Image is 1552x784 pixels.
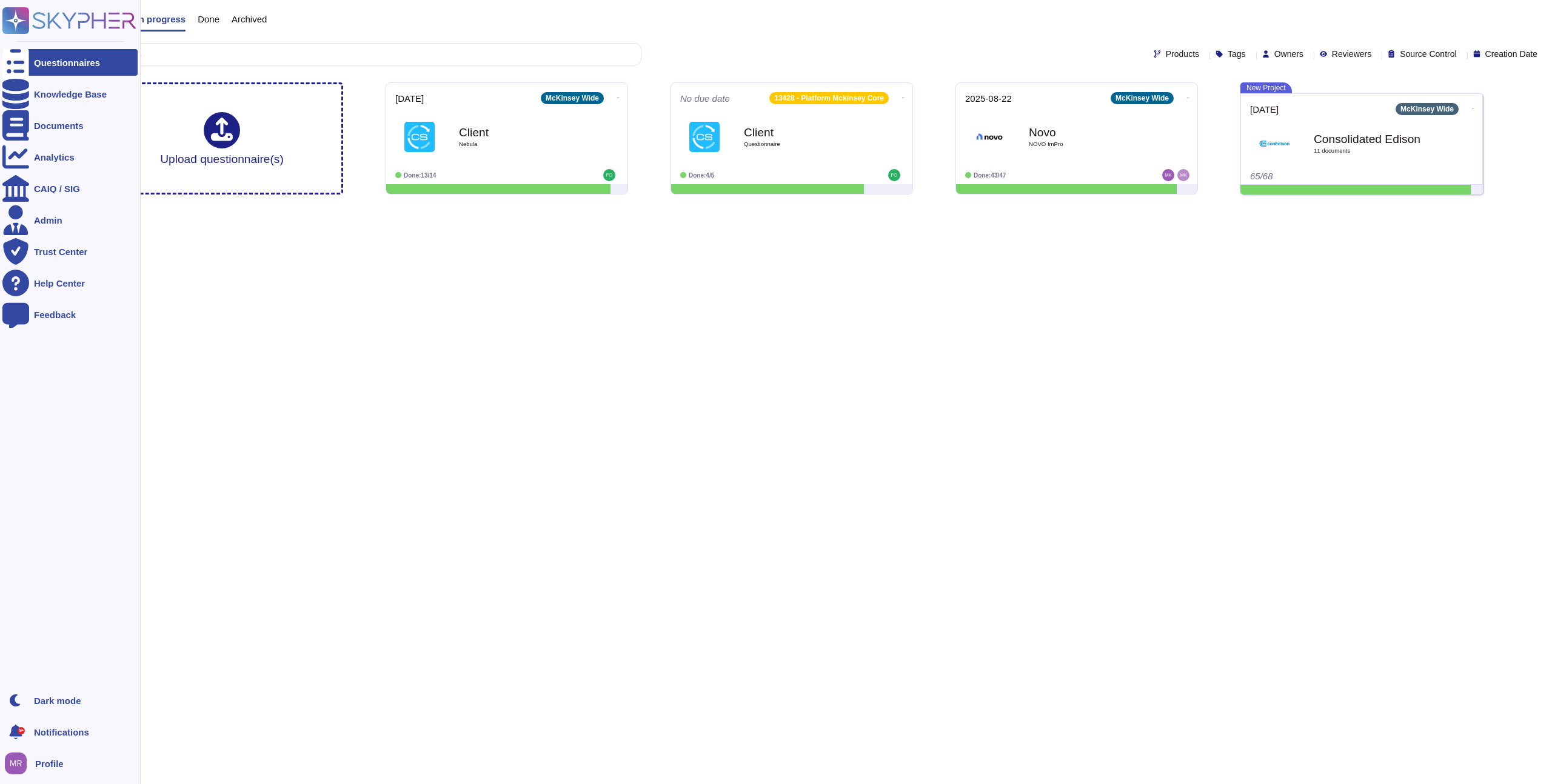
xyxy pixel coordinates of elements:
div: Questionnaires [34,58,100,67]
span: [DATE] [1250,105,1279,114]
span: Creation Date [1485,50,1537,58]
span: Owners [1274,50,1303,58]
div: 13428 - Platform Mckinsey Core [769,92,889,104]
span: No due date [680,94,730,103]
div: Trust Center [34,247,87,256]
span: Products [1166,50,1199,58]
img: Logo [404,122,435,152]
b: Client [459,127,580,138]
span: 2025-08-22 [965,94,1012,103]
span: Archived [232,15,267,24]
div: Dark mode [34,696,81,705]
input: Search by keywords [48,44,641,65]
span: Done: 43/47 [974,172,1006,179]
span: Profile [35,759,64,768]
img: user [1177,169,1189,181]
img: Logo [1259,128,1289,159]
span: In progress [136,15,186,24]
img: user [1162,169,1174,181]
span: Source Control [1400,50,1456,58]
img: Logo [689,122,720,152]
div: Admin [34,216,62,225]
span: 11 document s [1314,148,1435,154]
a: Questionnaires [2,49,138,76]
span: Nebula [459,141,580,147]
img: Logo [974,122,1005,152]
div: CAIQ / SIG [34,184,80,193]
div: Analytics [34,153,75,162]
a: Analytics [2,144,138,170]
div: Upload questionnaire(s) [160,112,284,165]
div: McKinsey Wide [1396,103,1459,115]
span: Done [198,15,219,24]
span: New Project [1240,82,1292,93]
span: Done: 13/14 [404,172,436,179]
b: Consolidated Edison [1314,133,1435,145]
a: Admin [2,207,138,233]
div: Knowledge Base [34,90,107,99]
a: Documents [2,112,138,139]
a: Feedback [2,301,138,328]
span: Notifications [34,728,89,737]
img: user [5,752,27,774]
span: [DATE] [395,94,424,103]
span: 65/68 [1250,171,1273,181]
span: NOVO ImPro [1029,141,1150,147]
a: CAIQ / SIG [2,175,138,202]
span: Tags [1228,50,1246,58]
div: McKinsey Wide [1111,92,1174,104]
div: Feedback [34,310,76,319]
a: Help Center [2,270,138,296]
b: Client [744,127,865,138]
div: Documents [34,121,84,130]
button: user [2,750,35,777]
a: Trust Center [2,238,138,265]
div: McKinsey Wide [541,92,604,104]
div: Help Center [34,279,85,288]
img: user [888,169,900,181]
img: user [603,169,615,181]
span: Reviewers [1332,50,1371,58]
a: Knowledge Base [2,81,138,107]
b: Novo [1029,127,1150,138]
div: 9+ [18,727,25,734]
span: Questionnaire [744,141,865,147]
span: Done: 4/5 [689,172,714,179]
